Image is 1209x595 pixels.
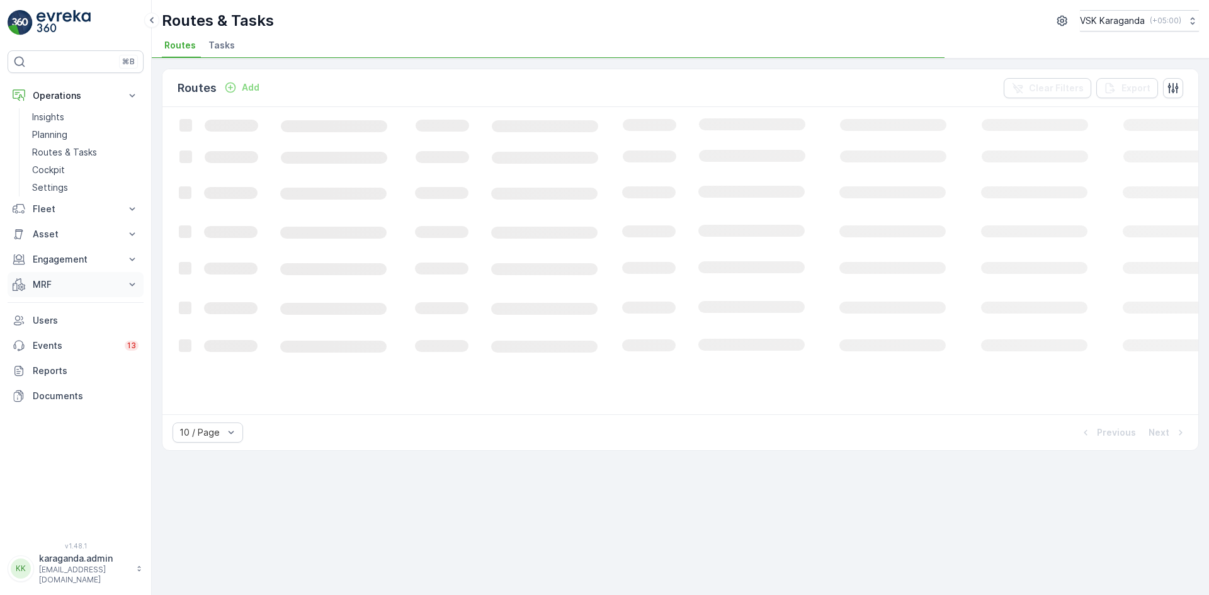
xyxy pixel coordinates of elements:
p: Reports [33,365,139,377]
span: v 1.48.1 [8,542,144,550]
p: ⌘B [122,57,135,67]
div: KK [11,558,31,579]
p: [EMAIL_ADDRESS][DOMAIN_NAME] [39,565,130,585]
button: MRF [8,272,144,297]
a: Documents [8,383,144,409]
a: Cockpit [27,161,144,179]
button: Operations [8,83,144,108]
a: Planning [27,126,144,144]
p: MRF [33,278,118,291]
a: Routes & Tasks [27,144,144,161]
button: Export [1096,78,1158,98]
p: VSK Karaganda [1080,14,1145,27]
a: Settings [27,179,144,196]
span: Routes [164,39,196,52]
a: Events13 [8,333,144,358]
p: Operations [33,89,118,102]
p: Next [1149,426,1169,439]
p: Routes [178,79,217,97]
button: Previous [1078,425,1137,440]
p: ( +05:00 ) [1150,16,1181,26]
button: Fleet [8,196,144,222]
p: Clear Filters [1029,82,1084,94]
button: Next [1147,425,1188,440]
button: VSK Karaganda(+05:00) [1080,10,1199,31]
button: Clear Filters [1004,78,1091,98]
img: logo_light-DOdMpM7g.png [37,10,91,35]
p: karaganda.admin [39,552,130,565]
p: Routes & Tasks [32,146,97,159]
button: Add [219,80,264,95]
button: Asset [8,222,144,247]
img: logo [8,10,33,35]
p: Previous [1097,426,1136,439]
p: Planning [32,128,67,141]
p: Fleet [33,203,118,215]
a: Insights [27,108,144,126]
p: Insights [32,111,64,123]
p: Add [242,81,259,94]
p: Export [1121,82,1150,94]
p: Engagement [33,253,118,266]
p: Events [33,339,117,352]
span: Tasks [208,39,235,52]
p: Routes & Tasks [162,11,274,31]
p: Documents [33,390,139,402]
button: KKkaraganda.admin[EMAIL_ADDRESS][DOMAIN_NAME] [8,552,144,585]
p: Asset [33,228,118,241]
a: Users [8,308,144,333]
button: Engagement [8,247,144,272]
p: Settings [32,181,68,194]
p: Users [33,314,139,327]
p: Cockpit [32,164,65,176]
a: Reports [8,358,144,383]
p: 13 [127,341,136,351]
